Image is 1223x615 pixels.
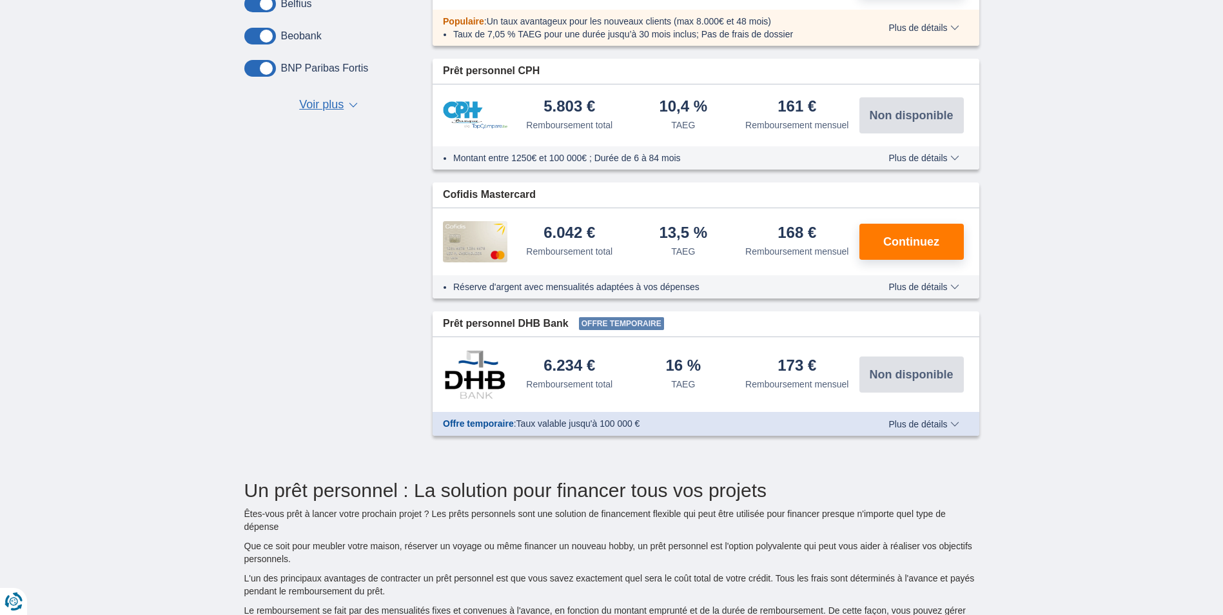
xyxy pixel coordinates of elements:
button: Non disponible [859,97,964,133]
span: Populaire [443,16,484,26]
span: Plus de détails [888,420,959,429]
div: Remboursement total [526,245,612,258]
img: pret personnel DHB Bank [443,350,507,399]
button: Plus de détails [879,153,968,163]
p: L'un des principaux avantages de contracter un prêt personnel est que vous savez exactement quel ... [244,572,979,598]
h2: Un prêt personnel : La solution pour financer tous vos projets [244,480,979,501]
span: Offre temporaire [579,317,664,330]
div: 6.234 € [543,358,595,375]
div: TAEG [671,245,695,258]
img: pret personnel CPH Banque [443,101,507,129]
span: Continuez [883,236,939,248]
div: 173 € [778,358,816,375]
span: Plus de détails [888,153,959,162]
div: : [433,417,861,430]
p: Êtes-vous prêt à lancer votre prochain projet ? Les prêts personnels sont une solution de finance... [244,507,979,533]
div: Remboursement mensuel [745,378,848,391]
button: Plus de détails [879,419,968,429]
div: Remboursement total [526,378,612,391]
li: Montant entre 1250€ et 100 000€ ; Durée de 6 à 84 mois [453,151,851,164]
div: Remboursement mensuel [745,245,848,258]
div: 16 % [665,358,701,375]
div: Remboursement total [526,119,612,132]
span: Prêt personnel DHB Bank [443,317,569,331]
span: Voir plus [299,97,344,113]
span: Prêt personnel CPH [443,64,540,79]
span: Plus de détails [888,23,959,32]
div: Remboursement mensuel [745,119,848,132]
span: Non disponible [870,110,954,121]
span: Plus de détails [888,282,959,291]
img: pret personnel Cofidis CC [443,221,507,262]
label: BNP Paribas Fortis [281,63,369,74]
div: TAEG [671,119,695,132]
button: Plus de détails [879,282,968,292]
button: Voir plus ▼ [295,96,362,114]
label: Beobank [281,30,322,42]
div: 13,5 % [659,225,707,242]
li: Réserve d'argent avec mensualités adaptées à vos dépenses [453,280,851,293]
button: Non disponible [859,356,964,393]
li: Taux de 7,05 % TAEG pour une durée jusqu’à 30 mois inclus; Pas de frais de dossier [453,28,851,41]
span: ▼ [349,102,358,108]
div: : [433,15,861,28]
span: Non disponible [870,369,954,380]
span: Cofidis Mastercard [443,188,536,202]
span: Taux valable jusqu'à 100 000 € [516,418,640,429]
div: 168 € [778,225,816,242]
button: Continuez [859,224,964,260]
div: 6.042 € [543,225,595,242]
p: Que ce soit pour meubler votre maison, réserver un voyage ou même financer un nouveau hobby, un p... [244,540,979,565]
div: 10,4 % [659,99,707,116]
div: 5.803 € [543,99,595,116]
span: Un taux avantageux pour les nouveaux clients (max 8.000€ et 48 mois) [487,16,771,26]
div: 161 € [778,99,816,116]
div: TAEG [671,378,695,391]
span: Offre temporaire [443,418,514,429]
button: Plus de détails [879,23,968,33]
